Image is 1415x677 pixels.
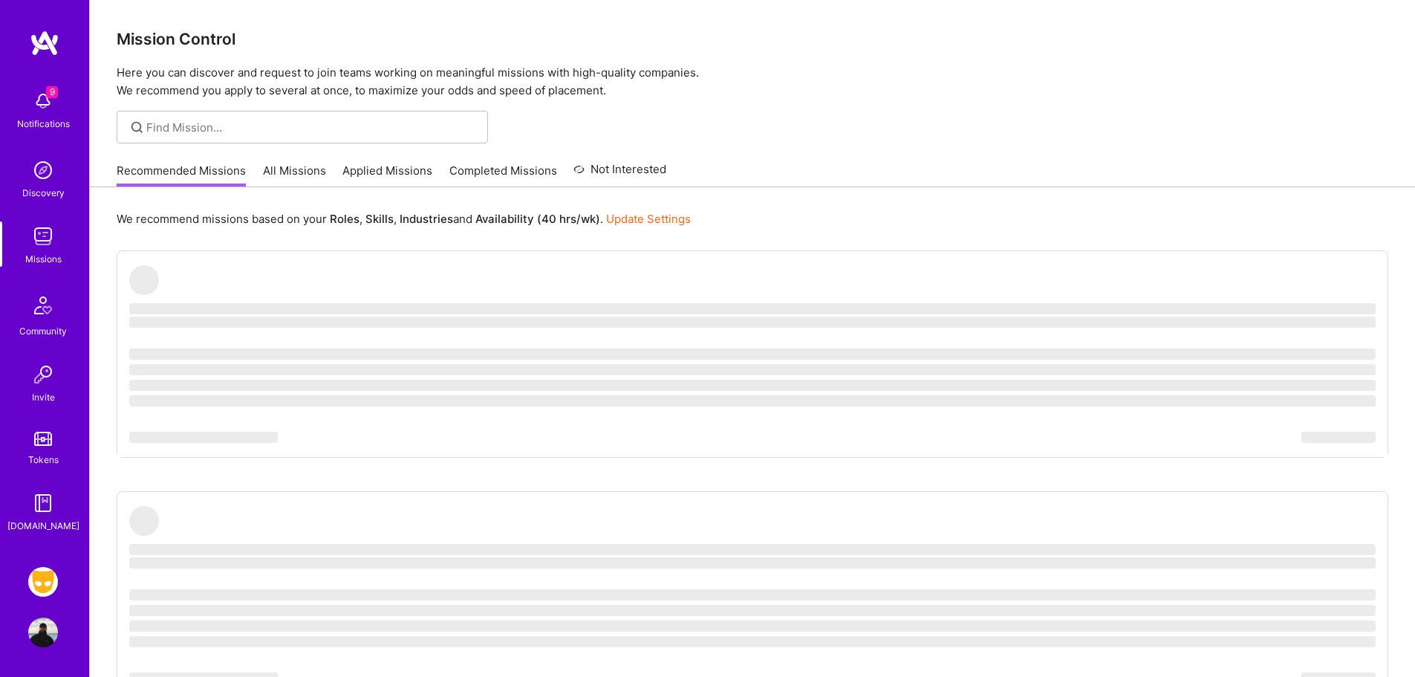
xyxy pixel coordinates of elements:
a: Not Interested [573,161,666,187]
img: Invite [28,360,58,389]
p: We recommend missions based on your , , and . [117,211,691,227]
a: Applied Missions [342,163,432,187]
img: Community [25,288,61,323]
a: Update Settings [606,212,691,226]
img: bell [28,86,58,116]
img: guide book [28,488,58,518]
a: Grindr: Data + FE + CyberSecurity + QA [25,567,62,597]
img: Grindr: Data + FE + CyberSecurity + QA [28,567,58,597]
div: Notifications [17,116,70,132]
a: Completed Missions [449,163,557,187]
img: discovery [28,155,58,185]
div: Missions [25,251,62,267]
b: Availability (40 hrs/wk) [475,212,600,226]
p: Here you can discover and request to join teams working on meaningful missions with high-quality ... [117,64,1388,100]
a: All Missions [263,163,326,187]
div: Community [19,323,67,339]
a: Recommended Missions [117,163,246,187]
img: tokens [34,432,52,446]
img: User Avatar [28,618,58,647]
img: teamwork [28,221,58,251]
h3: Mission Control [117,30,1388,48]
div: Discovery [22,185,65,201]
div: Tokens [28,452,59,467]
a: User Avatar [25,618,62,647]
i: icon SearchGrey [129,119,146,136]
b: Roles [330,212,360,226]
div: Invite [32,389,55,405]
b: Skills [365,212,394,226]
div: [DOMAIN_NAME] [7,518,79,534]
input: Find Mission... [146,120,477,135]
span: 9 [46,86,58,98]
b: Industries [400,212,453,226]
img: logo [30,30,59,56]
